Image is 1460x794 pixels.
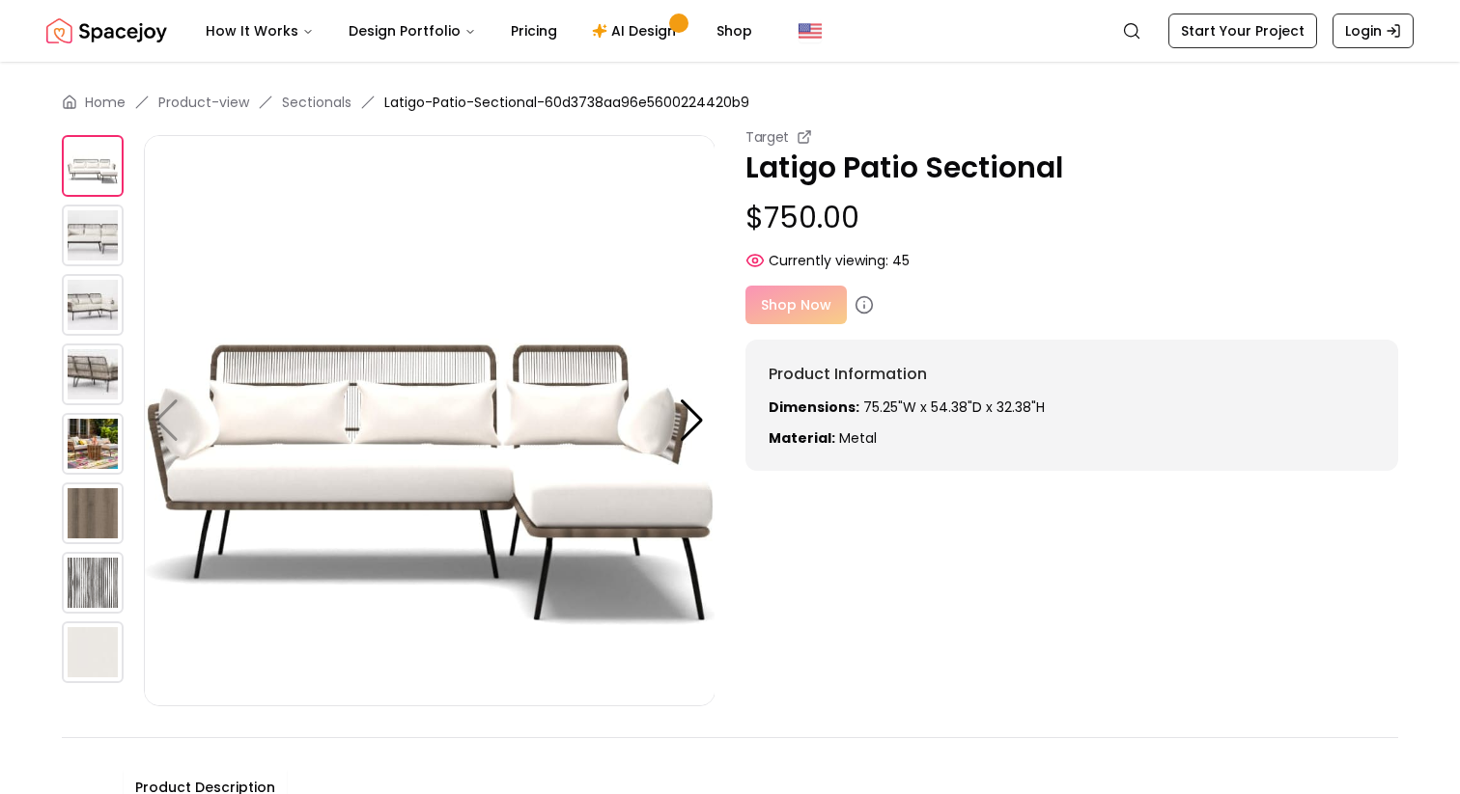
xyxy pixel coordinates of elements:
[46,12,167,50] img: Spacejoy Logo
[384,93,749,112] span: Latigo-Patio-Sectional-60d3738aa96e5600224420b9
[85,93,126,112] a: Home
[190,12,329,50] button: How It Works
[62,343,124,405] img: https://storage.googleapis.com/spacejoy-main/assets/60d3738aa96e5600224420b9/product_3_3lbjfi0dc6ba
[62,552,124,614] img: https://storage.googleapis.com/spacejoy-main/assets/60d3738aa96e5600224420b9/product_6_b2ml8h5ed6f6
[1333,14,1414,48] a: Login
[333,12,491,50] button: Design Portfolio
[62,482,124,544] img: https://storage.googleapis.com/spacejoy-main/assets/60d3738aa96e5600224420b9/product_5_fofo2p0ipc4i
[892,251,910,270] span: 45
[769,363,1375,386] h6: Product Information
[62,93,1398,112] nav: breadcrumb
[158,93,249,112] a: Product-view
[799,19,822,42] img: United States
[190,12,768,50] nav: Main
[839,428,877,448] span: Metal
[62,621,124,683] img: https://storage.googleapis.com/spacejoy-main/assets/60d3738aa96e5600224420b9/product_7_7lmimj7554j
[745,201,1398,235] p: $750.00
[62,205,124,266] img: https://storage.googleapis.com/spacejoy-main/assets/60d3738aa96e5600224420b9/product_1_ghc6iac742bk
[62,135,124,197] img: https://storage.googleapis.com/spacejoy-main/assets/60d3738aa96e5600224420b9/product_0_3h45i4moa2oh
[769,397,859,417] strong: Dimensions:
[46,12,167,50] a: Spacejoy
[745,127,789,147] small: Target
[1168,14,1317,48] a: Start Your Project
[144,135,716,706] img: https://storage.googleapis.com/spacejoy-main/assets/60d3738aa96e5600224420b9/product_0_3h45i4moa2oh
[769,428,835,448] strong: Material:
[769,397,1375,417] p: 75.25"W x 54.38"D x 32.38"H
[701,12,768,50] a: Shop
[62,413,124,475] img: https://storage.googleapis.com/spacejoy-main/assets/60d3738aa96e5600224420b9/product_4_gfp7ga38f1n7
[282,93,351,112] a: Sectionals
[576,12,697,50] a: AI Design
[769,251,888,270] span: Currently viewing:
[62,274,124,336] img: https://storage.googleapis.com/spacejoy-main/assets/60d3738aa96e5600224420b9/product_2_ee4fn0p19eb
[495,12,573,50] a: Pricing
[745,151,1398,185] p: Latigo Patio Sectional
